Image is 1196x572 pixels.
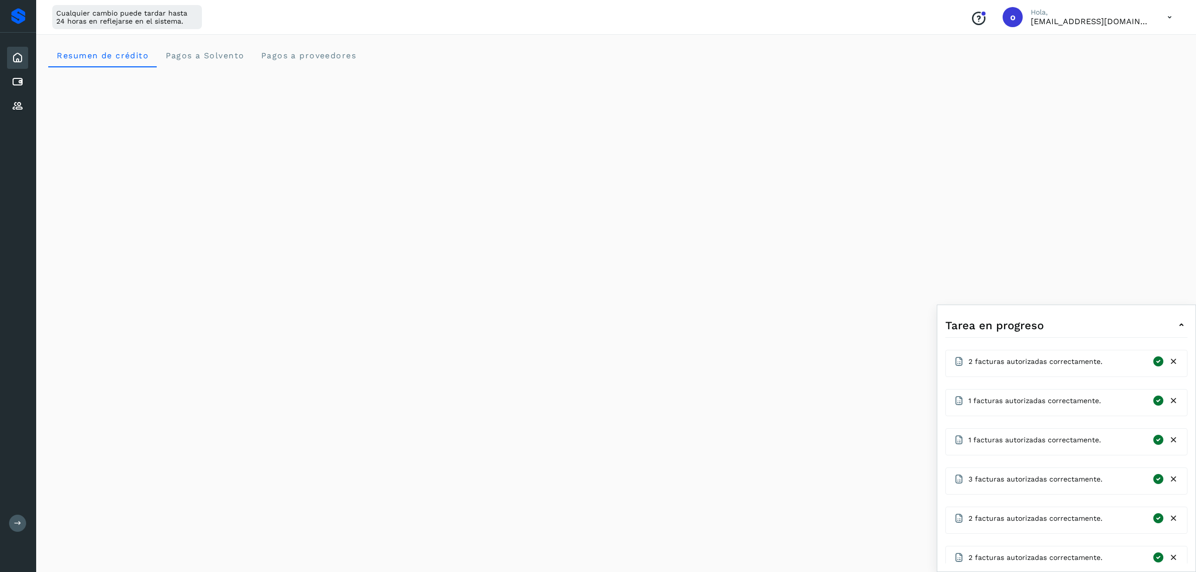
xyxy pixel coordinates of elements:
[7,47,28,69] div: Inicio
[56,51,149,60] span: Resumen de crédito
[945,313,1187,337] div: Tarea en progreso
[260,51,356,60] span: Pagos a proveedores
[945,317,1044,334] span: Tarea en progreso
[165,51,244,60] span: Pagos a Solvento
[968,435,1101,445] span: 1 facturas autorizadas correctamente.
[968,513,1103,524] span: 2 facturas autorizadas correctamente.
[52,5,202,29] div: Cualquier cambio puede tardar hasta 24 horas en reflejarse en el sistema.
[1031,17,1151,26] p: orlando@rfllogistics.com.mx
[968,356,1103,367] span: 2 facturas autorizadas correctamente.
[1031,8,1151,17] p: Hola,
[7,95,28,117] div: Proveedores
[968,552,1103,563] span: 2 facturas autorizadas correctamente.
[968,474,1103,485] span: 3 facturas autorizadas correctamente.
[7,71,28,93] div: Cuentas por pagar
[968,396,1101,406] span: 1 facturas autorizadas correctamente.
